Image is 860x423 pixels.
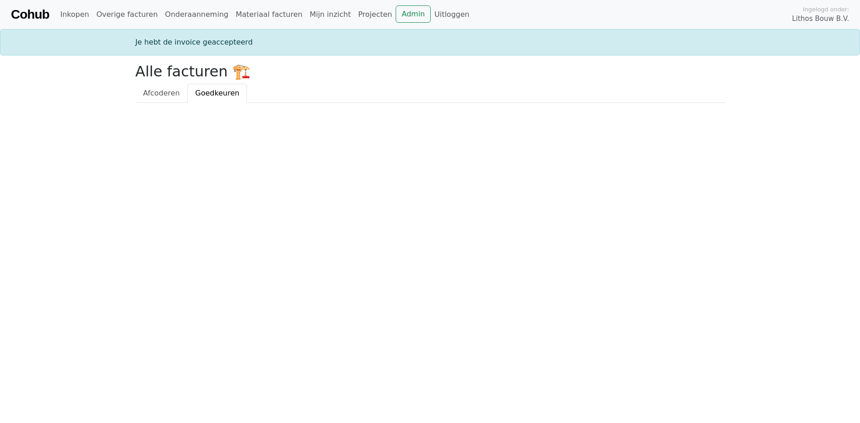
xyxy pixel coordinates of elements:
[306,5,355,24] a: Mijn inzicht
[56,5,92,24] a: Inkopen
[143,89,180,97] span: Afcoderen
[354,5,396,24] a: Projecten
[11,4,49,25] a: Cohub
[130,37,730,48] div: Je hebt de invoice geaccepteerd
[792,14,849,24] span: Lithos Bouw B.V.
[232,5,306,24] a: Materiaal facturen
[136,84,188,103] a: Afcoderen
[93,5,161,24] a: Overige facturen
[803,5,849,14] span: Ingelogd onder:
[195,89,239,97] span: Goedkeuren
[396,5,431,23] a: Admin
[136,63,725,80] h2: Alle facturen 🏗️
[431,5,473,24] a: Uitloggen
[187,84,247,103] a: Goedkeuren
[161,5,232,24] a: Onderaanneming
